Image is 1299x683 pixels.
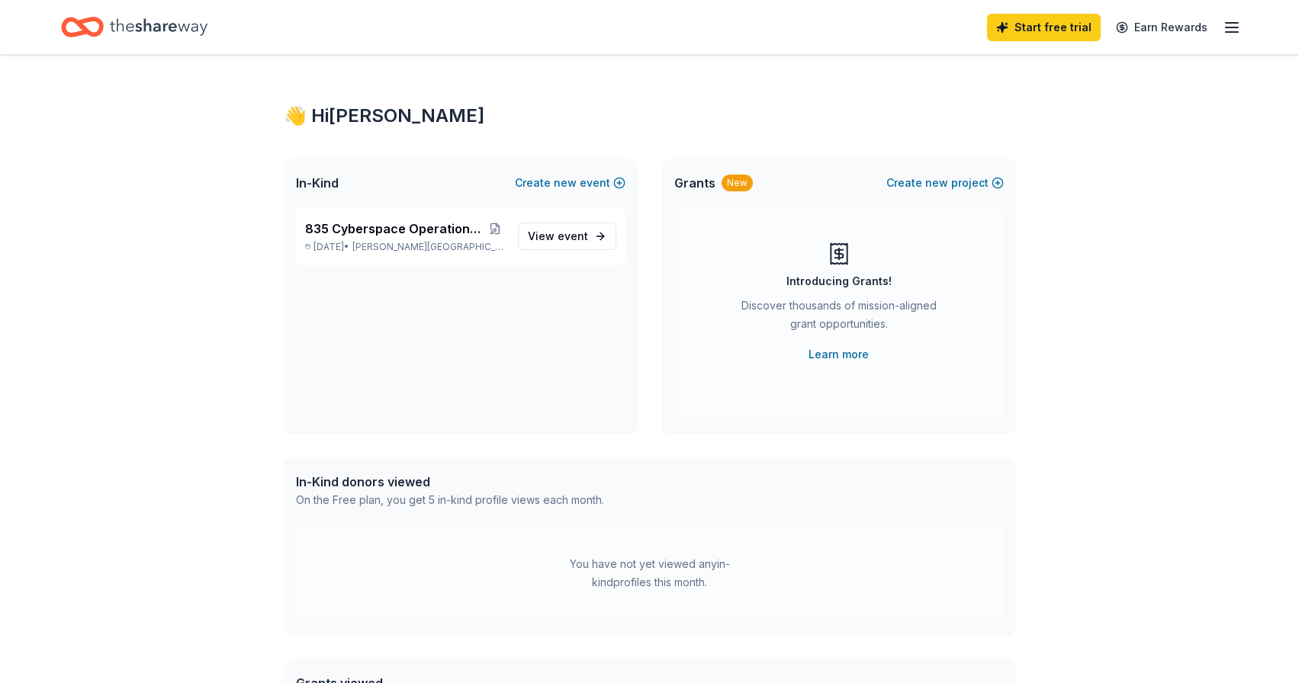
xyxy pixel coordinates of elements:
span: event [558,229,588,242]
span: [PERSON_NAME][GEOGRAPHIC_DATA], [GEOGRAPHIC_DATA] [352,241,505,253]
span: new [925,174,948,192]
a: Learn more [809,345,869,364]
a: Earn Rewards [1107,14,1217,41]
button: Createnewproject [886,174,1004,192]
div: On the Free plan, you get 5 in-kind profile views each month. [296,491,604,509]
span: new [554,174,577,192]
a: View event [518,223,616,250]
div: In-Kind donors viewed [296,473,604,491]
div: You have not yet viewed any in-kind profiles this month. [555,555,745,592]
span: In-Kind [296,174,339,192]
a: Start free trial [987,14,1101,41]
span: 835 Cyberspace Operations Golf Fundraiser [305,220,485,238]
div: New [722,175,753,191]
div: Discover thousands of mission-aligned grant opportunities. [735,297,943,339]
div: 👋 Hi [PERSON_NAME] [284,104,1016,128]
button: Createnewevent [515,174,625,192]
a: Home [61,9,207,45]
div: Introducing Grants! [786,272,892,290]
span: View [528,227,588,245]
p: [DATE] • [305,241,506,253]
span: Grants [674,174,715,192]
